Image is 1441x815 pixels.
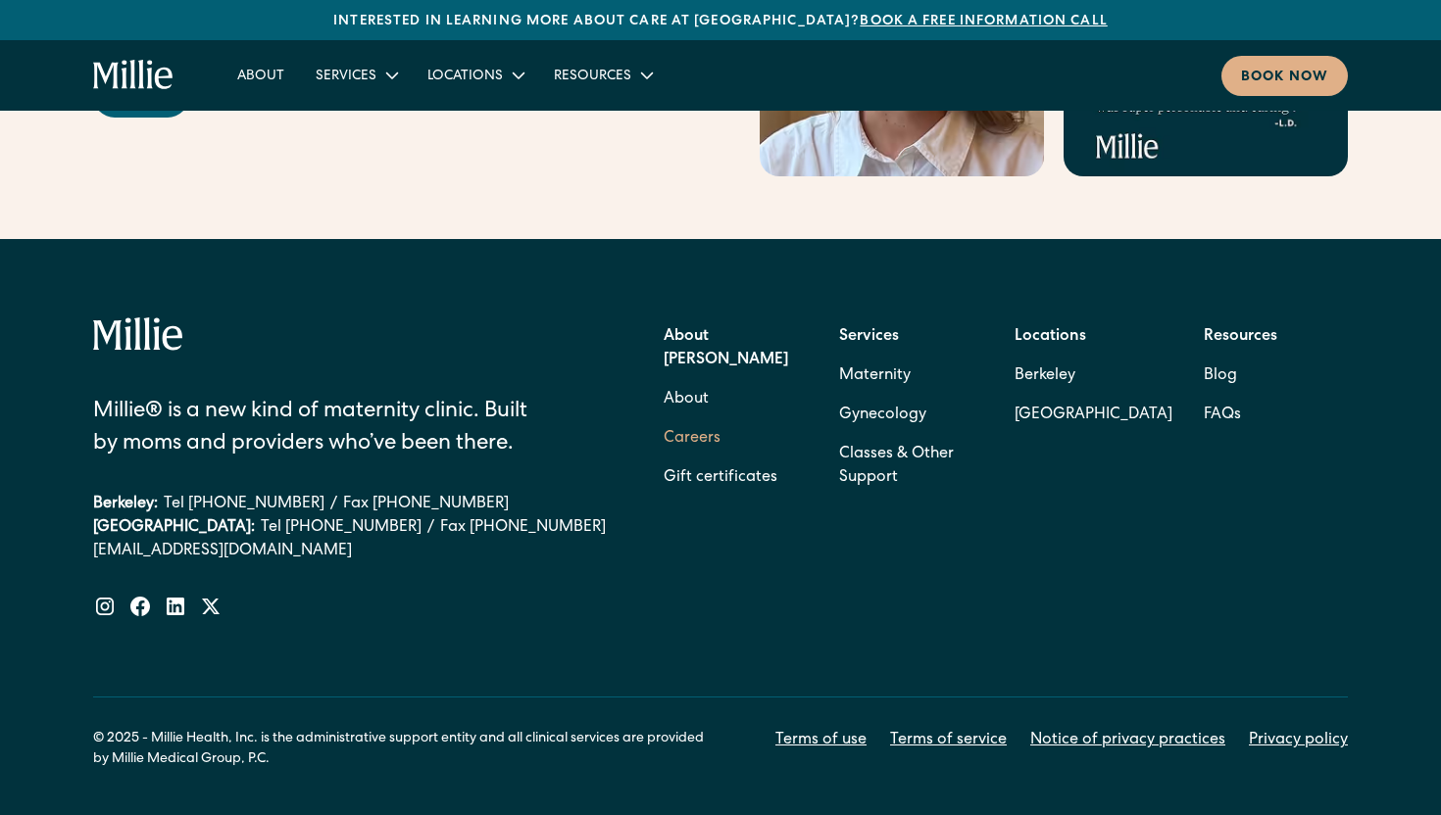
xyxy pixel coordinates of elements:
div: / [427,516,434,540]
a: Classes & Other Support [839,435,983,498]
a: Privacy policy [1249,729,1348,752]
strong: Resources [1204,329,1277,345]
strong: Services [839,329,899,345]
a: Terms of use [775,729,867,752]
div: Locations [427,67,503,87]
a: Gynecology [839,396,926,435]
div: Services [316,67,376,87]
div: [GEOGRAPHIC_DATA]: [93,516,255,540]
a: Berkeley [1015,357,1172,396]
div: Millie® is a new kind of maternity clinic. Built by moms and providers who’ve been there. [93,397,555,461]
strong: Locations [1015,329,1086,345]
a: Book now [1221,56,1348,96]
a: About [664,380,709,419]
a: Tel [PHONE_NUMBER] [164,493,324,516]
a: [EMAIL_ADDRESS][DOMAIN_NAME] [93,540,606,563]
div: Services [300,59,412,91]
a: Book a free information call [860,15,1107,28]
a: About [222,59,300,91]
div: © 2025 - Millie Health, Inc. is the administrative support entity and all clinical services are p... [93,729,720,770]
div: / [330,493,337,516]
a: Careers [664,419,720,458]
a: Gift certificates [664,458,777,498]
a: Blog [1204,357,1237,396]
div: Resources [554,67,631,87]
a: Notice of privacy practices [1030,729,1225,752]
a: Tel [PHONE_NUMBER] [261,516,422,540]
a: Fax [PHONE_NUMBER] [440,516,606,540]
a: home [93,60,174,91]
strong: About [PERSON_NAME] [664,329,788,368]
a: Maternity [839,357,911,396]
a: Terms of service [890,729,1007,752]
a: [GEOGRAPHIC_DATA] [1015,396,1172,435]
a: FAQs [1204,396,1241,435]
div: Berkeley: [93,493,158,516]
div: Book now [1241,68,1328,88]
a: Fax [PHONE_NUMBER] [343,493,509,516]
div: Locations [412,59,538,91]
div: Resources [538,59,667,91]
